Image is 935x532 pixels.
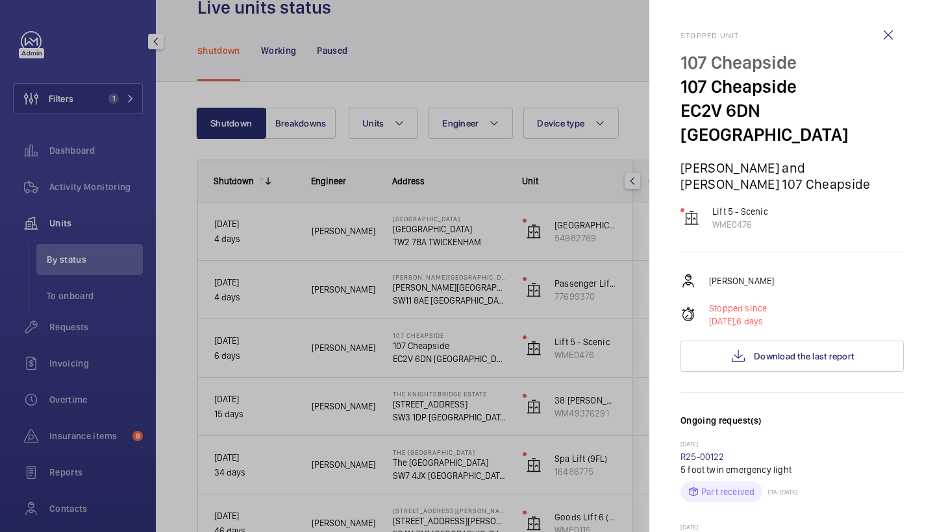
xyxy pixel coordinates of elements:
[680,51,904,75] p: 107 Cheapside
[701,485,754,498] p: Part received
[680,99,904,147] p: EC2V 6DN [GEOGRAPHIC_DATA]
[712,205,768,218] p: Lift 5 - Scenic
[762,488,797,496] p: ETA: [DATE]
[680,75,904,99] p: 107 Cheapside
[754,351,854,361] span: Download the last report
[709,315,767,328] p: 6 days
[680,440,904,450] p: [DATE]
[709,316,736,326] span: [DATE],
[709,302,767,315] p: Stopped since
[712,218,768,231] p: WME0476
[680,160,904,192] p: [PERSON_NAME] and [PERSON_NAME] 107 Cheapside
[680,463,904,476] p: 5 foot twin emergency light
[680,341,904,372] button: Download the last report
[684,210,699,226] img: elevator.svg
[709,274,774,287] p: [PERSON_NAME]
[680,414,904,440] h3: Ongoing request(s)
[680,452,725,462] a: R25-00122
[680,31,904,40] h2: Stopped unit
